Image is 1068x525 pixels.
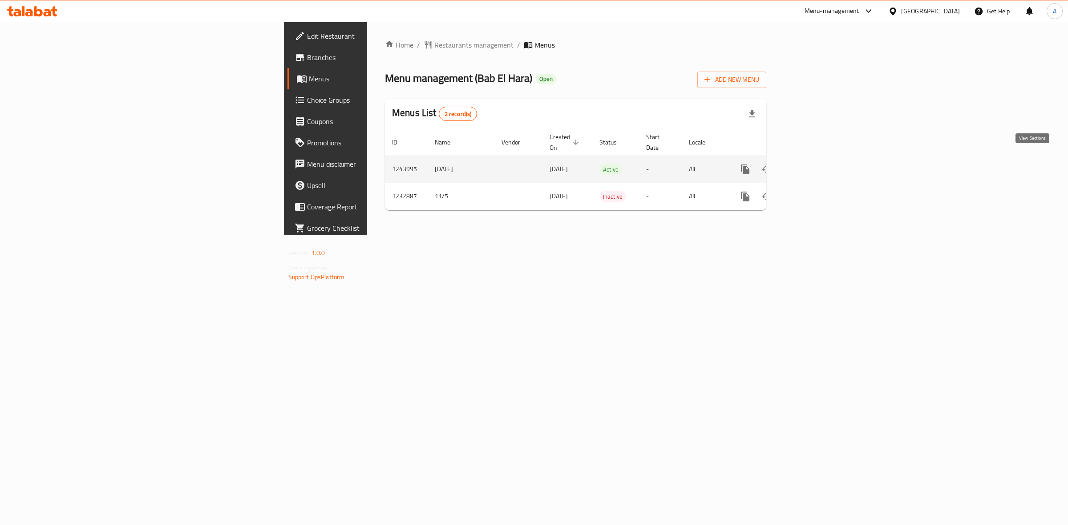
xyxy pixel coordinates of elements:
[741,103,763,124] div: Export file
[287,89,462,111] a: Choice Groups
[307,116,455,127] span: Coupons
[307,137,455,148] span: Promotions
[599,192,626,202] span: Inactive
[392,137,409,148] span: ID
[287,196,462,217] a: Coverage Report
[697,72,766,88] button: Add New Menu
[756,186,777,207] button: Change Status
[599,191,626,202] div: Inactive
[307,223,455,233] span: Grocery Checklist
[311,247,325,259] span: 1.0.0
[689,137,717,148] span: Locale
[682,183,728,210] td: All
[287,25,462,47] a: Edit Restaurant
[287,175,462,196] a: Upsell
[307,95,455,105] span: Choice Groups
[307,180,455,191] span: Upsell
[599,164,622,175] div: Active
[550,163,568,175] span: [DATE]
[901,6,960,16] div: [GEOGRAPHIC_DATA]
[599,137,628,148] span: Status
[287,47,462,68] a: Branches
[550,132,582,153] span: Created On
[287,111,462,132] a: Coupons
[439,110,477,118] span: 2 record(s)
[735,159,756,180] button: more
[287,68,462,89] a: Menus
[599,164,622,175] span: Active
[805,6,859,16] div: Menu-management
[434,40,514,50] span: Restaurants management
[550,190,568,202] span: [DATE]
[424,40,514,50] a: Restaurants management
[392,106,477,121] h2: Menus List
[288,271,345,283] a: Support.OpsPlatform
[307,159,455,169] span: Menu disclaimer
[287,132,462,153] a: Promotions
[1053,6,1056,16] span: A
[385,129,827,210] table: enhanced table
[385,40,766,50] nav: breadcrumb
[439,107,477,121] div: Total records count
[307,31,455,41] span: Edit Restaurant
[309,73,455,84] span: Menus
[728,129,827,156] th: Actions
[288,247,310,259] span: Version:
[287,153,462,175] a: Menu disclaimer
[536,75,556,83] span: Open
[307,52,455,63] span: Branches
[704,74,759,85] span: Add New Menu
[639,156,682,183] td: -
[534,40,555,50] span: Menus
[287,217,462,239] a: Grocery Checklist
[288,262,329,274] span: Get support on:
[435,137,462,148] span: Name
[307,201,455,212] span: Coverage Report
[646,132,671,153] span: Start Date
[639,183,682,210] td: -
[682,156,728,183] td: All
[735,186,756,207] button: more
[536,74,556,84] div: Open
[517,40,520,50] li: /
[502,137,532,148] span: Vendor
